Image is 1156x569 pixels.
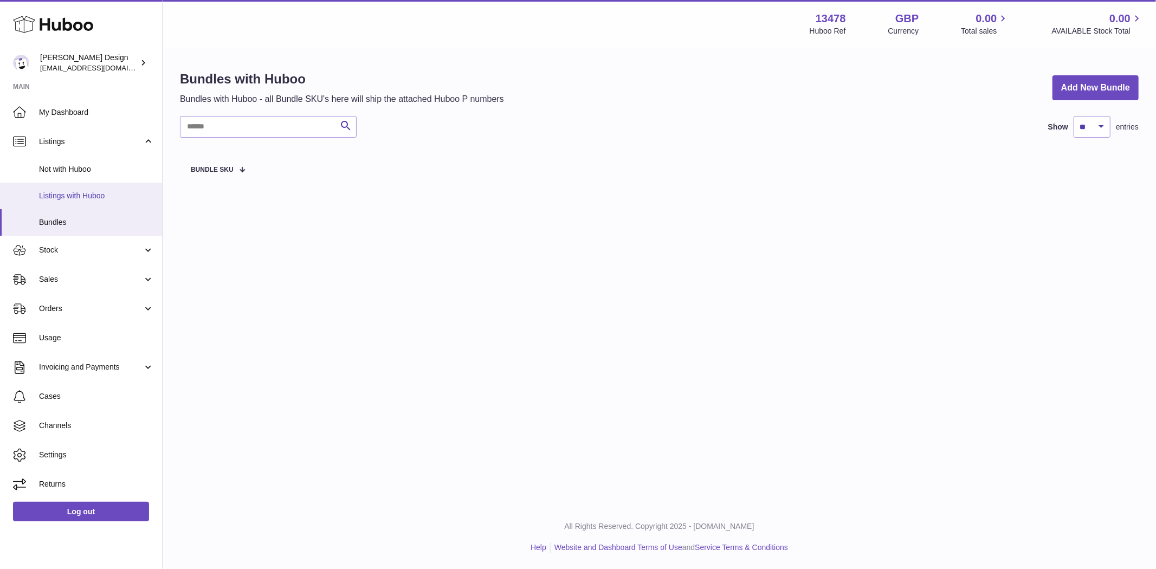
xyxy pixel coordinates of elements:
[39,191,154,201] span: Listings with Huboo
[171,521,1147,532] p: All Rights Reserved. Copyright 2025 - [DOMAIN_NAME]
[1052,75,1139,101] a: Add New Bundle
[554,543,682,552] a: Website and Dashboard Terms of Use
[180,93,504,105] p: Bundles with Huboo - all Bundle SKU's here will ship the attached Huboo P numbers
[39,391,154,402] span: Cases
[1116,122,1139,132] span: entries
[39,217,154,228] span: Bundles
[976,11,997,26] span: 0.00
[39,274,143,284] span: Sales
[531,543,546,552] a: Help
[1048,122,1068,132] label: Show
[810,26,846,36] div: Huboo Ref
[191,166,234,173] span: Bundle SKU
[39,421,154,431] span: Channels
[13,502,149,521] a: Log out
[39,303,143,314] span: Orders
[816,11,846,26] strong: 13478
[39,450,154,460] span: Settings
[39,137,143,147] span: Listings
[961,11,1009,36] a: 0.00 Total sales
[40,53,138,73] div: [PERSON_NAME] Design
[695,543,788,552] a: Service Terms & Conditions
[40,63,159,72] span: [EMAIL_ADDRESS][DOMAIN_NAME]
[895,11,919,26] strong: GBP
[39,245,143,255] span: Stock
[39,107,154,118] span: My Dashboard
[1109,11,1131,26] span: 0.00
[961,26,1009,36] span: Total sales
[13,55,29,71] img: internalAdmin-13478@internal.huboo.com
[1051,26,1143,36] span: AVAILABLE Stock Total
[1051,11,1143,36] a: 0.00 AVAILABLE Stock Total
[551,542,788,553] li: and
[180,70,504,88] h1: Bundles with Huboo
[39,479,154,489] span: Returns
[39,164,154,174] span: Not with Huboo
[39,362,143,372] span: Invoicing and Payments
[888,26,919,36] div: Currency
[39,333,154,343] span: Usage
